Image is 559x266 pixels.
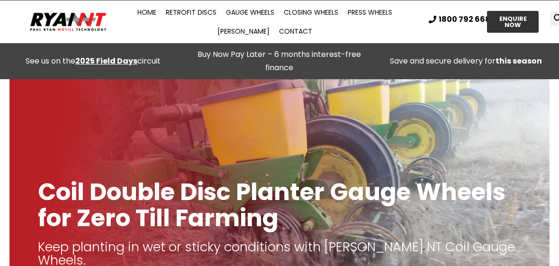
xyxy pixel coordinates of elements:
[38,179,521,231] h1: Double Disc Planter Gauge Wheels for Zero Till Farming
[38,175,84,209] span: Coil
[279,3,343,22] a: Closing Wheels
[496,55,542,66] strong: this season
[133,3,161,22] a: Home
[487,11,539,33] a: ENQUIRE NOW
[75,55,137,66] a: 2025 Field Days
[274,22,317,41] a: Contact
[108,3,422,41] nav: Menu
[191,48,368,74] p: Buy Now Pay Later – 6 months interest-free finance
[221,3,279,22] a: Gauge Wheels
[161,3,221,22] a: Retrofit Discs
[213,22,274,41] a: [PERSON_NAME]
[5,55,181,68] div: See us on the circuit
[439,16,490,24] span: 1800 792 668
[28,9,108,34] img: Ryan NT logo
[343,3,397,22] a: Press Wheels
[429,16,490,24] a: 1800 792 668
[378,55,554,68] p: Save and secure delivery for
[496,16,530,28] span: ENQUIRE NOW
